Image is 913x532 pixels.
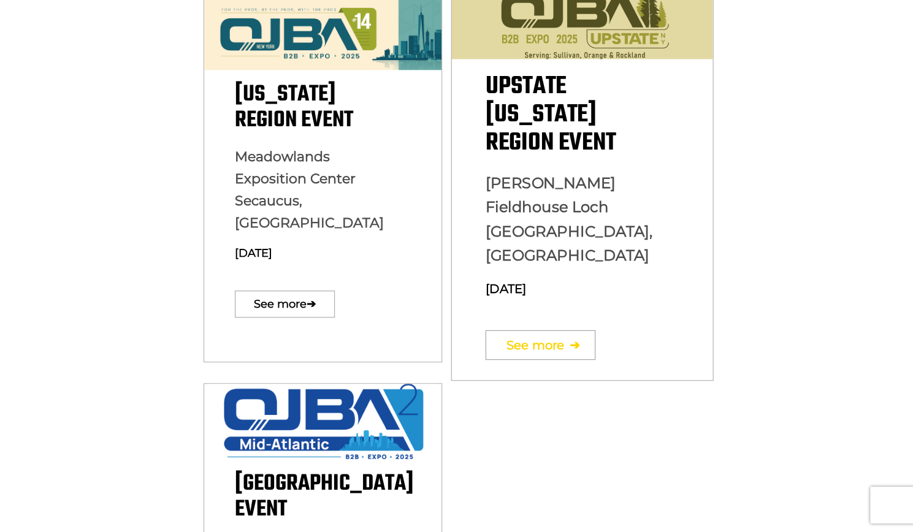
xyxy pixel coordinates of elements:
a: See more➔ [235,291,335,317]
span: [GEOGRAPHIC_DATA] Event [235,466,414,527]
span: Upstate [US_STATE] Region Event [486,67,616,162]
span: [DATE] [235,246,272,260]
span: ➔ [307,285,316,324]
span: [US_STATE] Region Event [235,77,353,138]
a: See more➔ [486,330,595,359]
span: [DATE] [486,281,527,296]
span: [PERSON_NAME] Fieldhouse Loch [GEOGRAPHIC_DATA], [GEOGRAPHIC_DATA] [486,173,653,265]
span: Meadowlands Exposition Center Secaucus, [GEOGRAPHIC_DATA] [235,148,384,231]
span: ➔ [570,324,580,366]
